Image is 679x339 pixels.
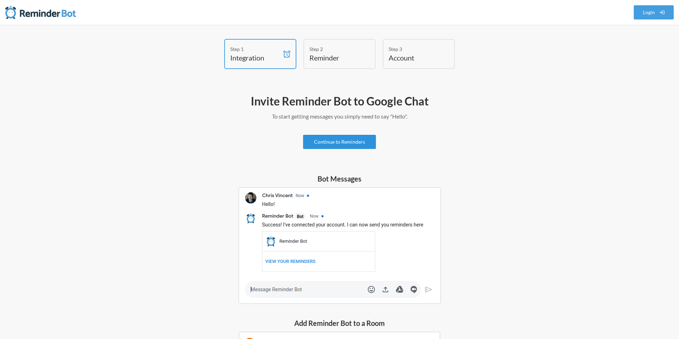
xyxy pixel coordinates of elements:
[309,53,359,63] h4: Reminder
[634,5,674,19] a: Login
[238,174,441,184] h5: Bot Messages
[389,53,438,63] h4: Account
[239,318,440,328] h5: Add Reminder Bot to a Room
[134,112,545,121] p: To start getting messages you simply need to say "Hello".
[303,135,376,149] a: Continue to Reminders
[230,45,280,53] div: Step 1
[309,45,359,53] div: Step 2
[230,53,280,63] h4: Integration
[5,5,76,19] img: Reminder Bot
[134,94,545,109] h2: Invite Reminder Bot to Google Chat
[389,45,438,53] div: Step 3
